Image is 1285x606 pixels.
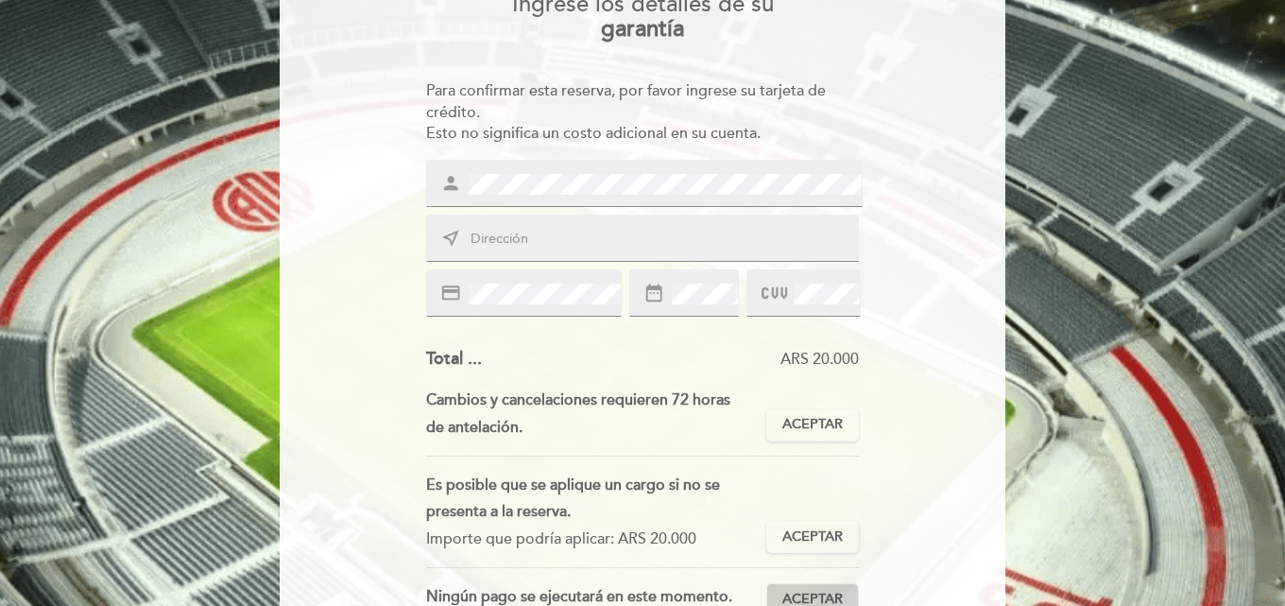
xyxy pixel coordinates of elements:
b: garantía [601,15,684,43]
i: person [440,173,461,194]
div: ARS 20.000 [482,349,860,371]
i: near_me [440,228,461,249]
button: Aceptar [766,409,859,442]
span: Aceptar [782,528,843,547]
div: Cambios y cancelaciones requieren 72 horas de antelación. [426,387,767,442]
button: Aceptar [766,521,859,553]
input: Dirección [469,229,862,251]
i: date_range [643,283,664,303]
span: Aceptar [782,415,843,435]
div: Para confirmar esta reserva, por favor ingrese su tarjeta de crédito. Esto no significa un costo ... [426,80,860,146]
i: credit_card [440,283,461,303]
div: Importe que podría aplicar: ARS 20.000 [426,526,752,553]
div: Es posible que se aplique un cargo si no se presenta a la reserva. [426,472,752,527]
span: Total ... [426,348,482,369]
